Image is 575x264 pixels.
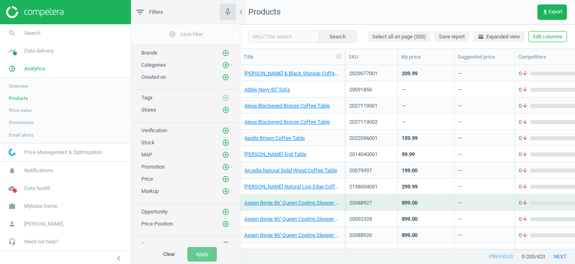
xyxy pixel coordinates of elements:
[222,208,230,216] button: add_circle_outline
[458,135,462,145] div: —
[519,70,530,77] span: 0
[24,167,53,174] span: Notifications
[542,9,562,15] span: Export
[4,234,20,249] i: headset_mic
[402,135,418,142] div: 159.99
[519,232,530,239] span: 0
[155,247,183,262] button: Clear
[222,61,230,69] button: add_circle_outline
[9,132,34,138] span: Email alerts
[244,70,341,77] a: [PERSON_NAME] & Black Storage Coffee Table
[222,74,229,81] i: add_circle_outline
[519,118,530,126] span: 0
[8,148,16,156] img: wGWNvw8QSZomAAAAABJRU5ErkJggg==
[222,127,229,134] i: add_circle_outline
[141,127,167,133] span: Verification
[222,220,229,228] i: add_circle_outline
[402,199,418,207] div: 899.00
[222,151,229,158] i: add_circle_outline
[222,61,229,69] i: add_circle_outline
[9,83,28,89] span: Overview
[519,86,530,93] span: 0
[149,8,163,16] span: Filters
[349,102,393,110] div: 2027119001
[349,183,393,190] div: 2138004001
[349,70,393,77] div: 2029077001
[458,232,462,242] div: —
[24,238,58,245] span: Need our help?
[141,62,166,68] span: Categories
[402,183,418,190] div: 299.99
[519,183,530,190] span: 0
[222,127,230,135] button: add_circle_outline
[141,176,153,182] span: Price
[458,118,462,129] div: —
[522,70,528,77] i: arrow_downward
[368,31,430,42] button: Select all on page (200)
[222,241,229,248] i: add_circle_outline
[535,253,545,260] span: / 423
[24,47,54,55] span: Data delivery
[236,7,246,17] i: chevron_left
[24,220,63,228] span: [PERSON_NAME]
[243,53,342,61] div: Title
[478,34,484,40] i: horizontal_split
[222,208,229,215] i: add_circle_outline
[522,118,528,126] i: arrow_downward
[141,139,155,146] span: Stock
[222,139,229,146] i: add_circle_outline
[522,199,528,207] i: arrow_downward
[519,248,530,255] span: 0
[402,248,418,255] div: 899.00
[222,163,230,171] button: add_circle_outline
[349,167,393,174] div: 20079397
[481,249,522,264] button: previous
[458,199,462,209] div: —
[458,86,462,96] div: —
[222,151,230,159] button: add_circle_outline
[434,31,469,42] button: Save report
[141,209,168,215] span: Opportunity
[240,65,575,249] div: grid
[141,50,157,56] span: Brands
[222,106,230,114] button: add_circle_outline
[109,253,129,264] button: chevron_left
[522,183,528,190] i: arrow_downward
[402,151,415,158] div: 99.99
[222,241,230,249] button: add_circle_outline
[244,199,341,207] a: Aspen Beige 86'' Queen Cooling Sleeper Sofa
[458,151,462,161] div: —
[141,95,153,101] span: Tags
[522,102,528,110] i: arrow_downward
[349,199,393,207] div: 20088927
[222,175,229,183] i: add_circle_outline
[349,86,393,93] div: 20091856
[248,30,319,42] input: SKU/Title search
[187,247,217,262] button: Apply
[24,185,50,192] span: Data health
[135,7,145,17] i: filter_list
[4,25,20,41] i: search
[349,248,393,255] div: 20092325
[402,215,418,223] div: 899.00
[402,86,406,96] div: —
[519,102,530,110] span: 0
[244,86,290,93] a: Abbie Navy 82'' Sofa
[222,49,230,57] button: add_circle_outline
[222,106,229,114] i: add_circle_outline
[131,26,240,42] button: add_circle_outlineSave filter
[522,248,528,255] i: arrow_downward
[9,107,32,114] span: Price index
[24,203,57,210] span: Mybobs Demo
[522,86,528,93] i: arrow_downward
[248,7,281,17] span: Products
[141,74,166,80] span: Created on
[141,107,156,113] span: Stores
[349,151,393,158] div: 2014040001
[519,135,530,142] span: 0
[222,220,230,228] button: add_circle_outline
[169,31,176,38] i: add_circle_outline
[372,33,426,40] span: Select all on page (200)
[348,53,394,61] div: SKU
[478,33,520,40] span: Expanded view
